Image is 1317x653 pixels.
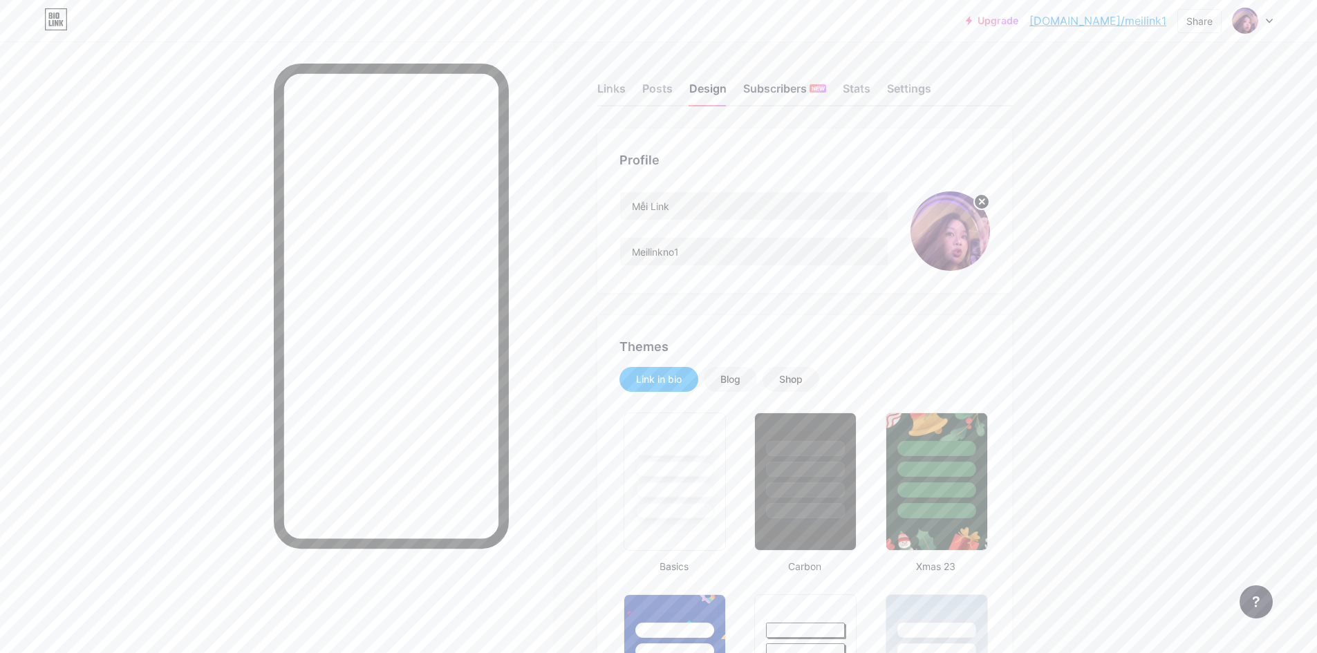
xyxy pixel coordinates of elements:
[619,151,990,169] div: Profile
[689,80,727,105] div: Design
[720,372,740,386] div: Blog
[620,238,888,265] input: Bio
[881,559,990,574] div: Xmas 23
[1232,8,1258,34] img: meilink1
[743,80,826,105] div: Subscribers
[1186,14,1213,28] div: Share
[779,372,803,386] div: Shop
[910,191,990,271] img: meilink1
[642,80,673,105] div: Posts
[597,80,626,105] div: Links
[843,80,870,105] div: Stats
[887,80,931,105] div: Settings
[620,192,888,220] input: Name
[619,337,990,356] div: Themes
[636,372,682,386] div: Link in bio
[812,84,825,93] span: NEW
[619,559,728,574] div: Basics
[966,15,1018,26] a: Upgrade
[1029,12,1166,29] a: [DOMAIN_NAME]/meilink1
[750,559,859,574] div: Carbon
